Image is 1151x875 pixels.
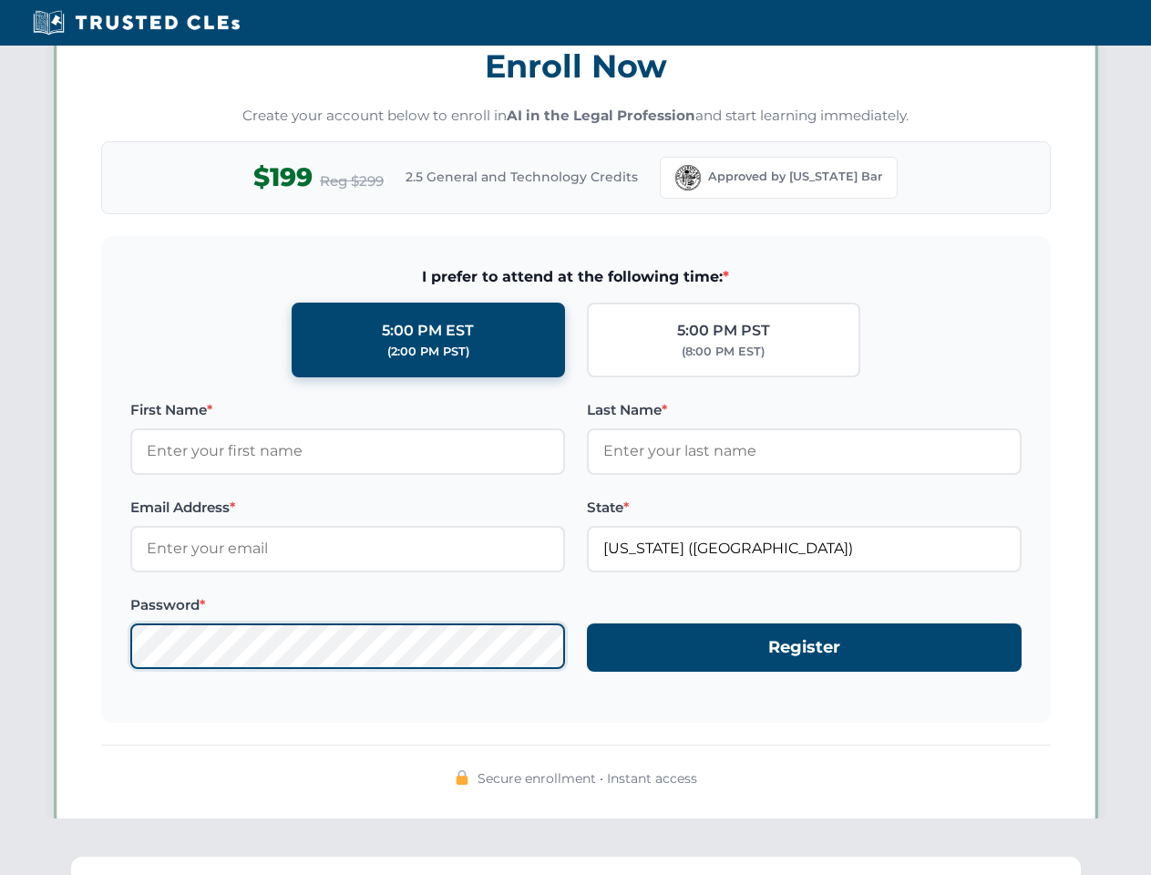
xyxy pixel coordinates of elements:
[130,428,565,474] input: Enter your first name
[682,343,765,361] div: (8:00 PM EST)
[320,170,384,192] span: Reg $299
[478,768,697,788] span: Secure enrollment • Instant access
[130,265,1022,289] span: I prefer to attend at the following time:
[101,37,1051,95] h3: Enroll Now
[708,168,882,186] span: Approved by [US_STATE] Bar
[130,399,565,421] label: First Name
[387,343,469,361] div: (2:00 PM PST)
[130,497,565,519] label: Email Address
[406,167,638,187] span: 2.5 General and Technology Credits
[587,526,1022,571] input: Florida (FL)
[101,106,1051,127] p: Create your account below to enroll in and start learning immediately.
[587,497,1022,519] label: State
[587,399,1022,421] label: Last Name
[675,165,701,190] img: Florida Bar
[382,319,474,343] div: 5:00 PM EST
[130,594,565,616] label: Password
[587,623,1022,672] button: Register
[455,770,469,785] img: 🔒
[587,428,1022,474] input: Enter your last name
[27,9,245,36] img: Trusted CLEs
[253,157,313,198] span: $199
[130,526,565,571] input: Enter your email
[507,107,695,124] strong: AI in the Legal Profession
[677,319,770,343] div: 5:00 PM PST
